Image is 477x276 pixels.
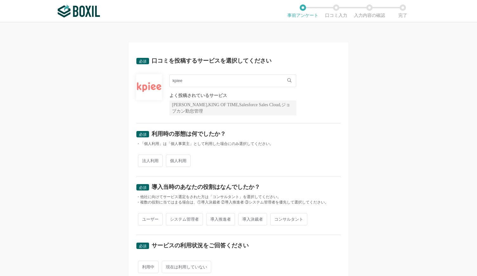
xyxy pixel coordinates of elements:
div: サービスの利用状況をご回答ください [152,243,249,248]
div: ・他社に向けてサービス選定をされた方は「コンサルタント」を選択してください。 [136,194,341,200]
div: ・「個人利用」は「個人事業主」として利用した場合にのみ選択してください。 [136,141,341,147]
span: 必須 [139,244,147,248]
div: 導入当時のあなたの役割はなんでしたか？ [152,184,260,190]
span: 導入推進者 [206,213,235,225]
div: 口コミを投稿するサービスを選択してください [152,58,271,64]
span: 必須 [139,132,147,137]
li: 入力内容の確認 [353,4,386,18]
div: よく投稿されているサービス [169,93,296,98]
span: 法人利用 [138,155,163,167]
img: ボクシルSaaS_ロゴ [58,5,100,17]
span: 必須 [139,59,147,64]
span: 利用中 [138,261,159,273]
span: 現在は利用していない [162,261,211,273]
div: ・複数の役割に当てはまる場合は、①導入決裁者 ②導入推進者 ③システム管理者を優先して選択してください。 [136,200,341,205]
span: 個人利用 [166,155,191,167]
span: ユーザー [138,213,163,225]
li: 完了 [386,4,419,18]
span: システム管理者 [166,213,203,225]
li: 事前アンケート [286,4,319,18]
div: [PERSON_NAME],KING OF TIME,Salesforce Sales Cloud,ジョブカン勤怠管理 [169,100,296,115]
span: コンサルタント [270,213,307,225]
span: 導入決裁者 [238,213,267,225]
span: 必須 [139,185,147,190]
li: 口コミ入力 [319,4,353,18]
input: サービス名で検索 [169,74,296,87]
div: 利用時の形態は何でしたか？ [152,131,226,137]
